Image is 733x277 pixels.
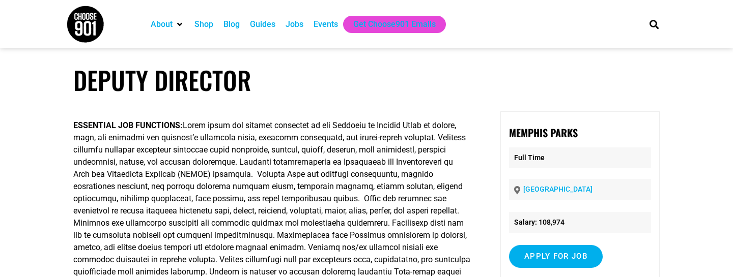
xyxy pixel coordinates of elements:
[509,245,603,268] input: Apply for job
[646,16,663,33] div: Search
[73,65,660,95] h1: Deputy Director
[151,18,173,30] a: About
[250,18,275,30] a: Guides
[353,18,436,30] a: Get Choose901 Emails
[314,18,338,30] a: Events
[509,125,578,140] strong: Memphis Parks
[194,18,213,30] a: Shop
[286,18,303,30] a: Jobs
[509,212,651,233] li: Salary: 108,974
[73,120,183,130] strong: ESSENTIAL JOB FUNCTIONS:
[523,185,593,193] a: [GEOGRAPHIC_DATA]
[146,16,189,33] div: About
[146,16,632,33] nav: Main nav
[223,18,240,30] a: Blog
[509,147,651,168] p: Full Time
